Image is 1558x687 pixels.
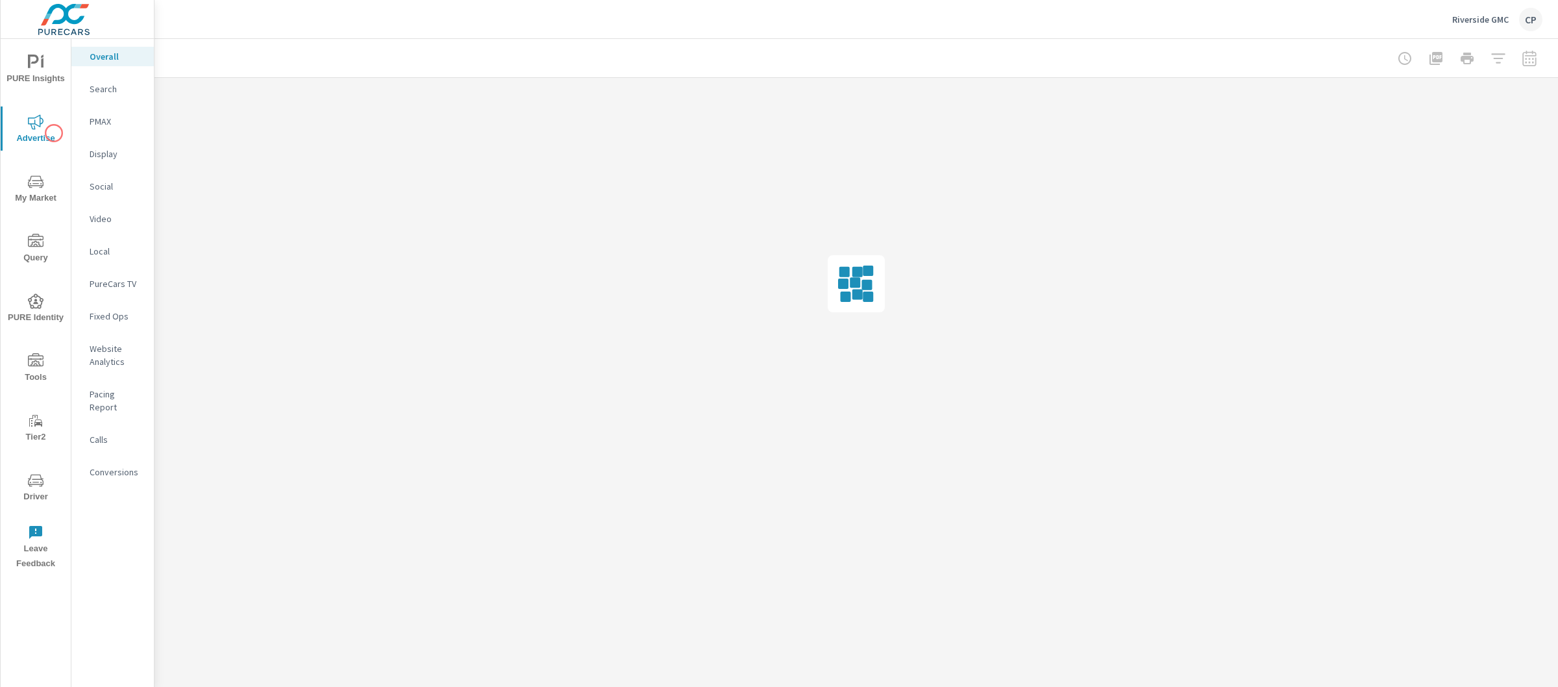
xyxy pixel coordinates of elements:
[5,174,67,206] span: My Market
[5,353,67,385] span: Tools
[1452,14,1509,25] p: Riverside GMC
[90,466,143,479] p: Conversions
[71,47,154,66] div: Overall
[90,388,143,414] p: Pacing Report
[71,430,154,449] div: Calls
[90,115,143,128] p: PMAX
[90,180,143,193] p: Social
[71,306,154,326] div: Fixed Ops
[90,433,143,446] p: Calls
[71,209,154,229] div: Video
[1,39,71,577] div: nav menu
[90,50,143,63] p: Overall
[90,82,143,95] p: Search
[90,277,143,290] p: PureCars TV
[5,525,67,571] span: Leave Feedback
[71,462,154,482] div: Conversions
[1519,8,1542,31] div: CP
[90,212,143,225] p: Video
[71,274,154,294] div: PureCars TV
[90,147,143,160] p: Display
[90,342,143,368] p: Website Analytics
[90,310,143,323] p: Fixed Ops
[71,384,154,417] div: Pacing Report
[5,234,67,266] span: Query
[71,79,154,99] div: Search
[5,473,67,505] span: Driver
[71,144,154,164] div: Display
[5,114,67,146] span: Advertise
[71,177,154,196] div: Social
[71,242,154,261] div: Local
[5,294,67,325] span: PURE Identity
[5,55,67,86] span: PURE Insights
[71,112,154,131] div: PMAX
[71,339,154,371] div: Website Analytics
[90,245,143,258] p: Local
[5,413,67,445] span: Tier2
